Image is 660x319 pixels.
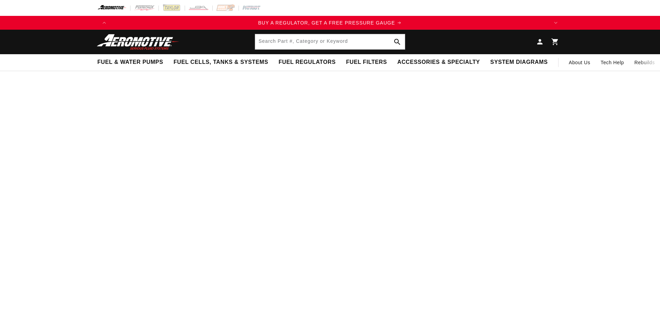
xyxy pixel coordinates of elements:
[564,54,595,71] a: About Us
[168,54,273,70] summary: Fuel Cells, Tanks & Systems
[97,59,163,66] span: Fuel & Water Pumps
[279,59,336,66] span: Fuel Regulators
[490,59,547,66] span: System Diagrams
[549,16,563,30] button: Translation missing: en.sections.announcements.next_announcement
[390,34,405,49] button: Search Part #, Category or Keyword
[629,54,660,71] summary: Rebuilds
[80,16,580,30] slideshow-component: Translation missing: en.sections.announcements.announcement_bar
[634,59,655,66] span: Rebuilds
[485,54,553,70] summary: System Diagrams
[111,19,549,27] div: 1 of 4
[392,54,485,70] summary: Accessories & Specialty
[346,59,387,66] span: Fuel Filters
[111,19,549,27] a: BUY A REGULATOR, GET A FREE PRESSURE GAUGE
[341,54,392,70] summary: Fuel Filters
[258,20,395,26] span: BUY A REGULATOR, GET A FREE PRESSURE GAUGE
[273,54,341,70] summary: Fuel Regulators
[174,59,268,66] span: Fuel Cells, Tanks & Systems
[92,54,168,70] summary: Fuel & Water Pumps
[255,34,405,49] input: Search Part #, Category or Keyword
[569,60,590,65] span: About Us
[111,19,549,27] div: Announcement
[95,34,181,50] img: Aeromotive
[97,16,111,30] button: Translation missing: en.sections.announcements.previous_announcement
[397,59,480,66] span: Accessories & Specialty
[595,54,629,71] summary: Tech Help
[601,59,624,66] span: Tech Help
